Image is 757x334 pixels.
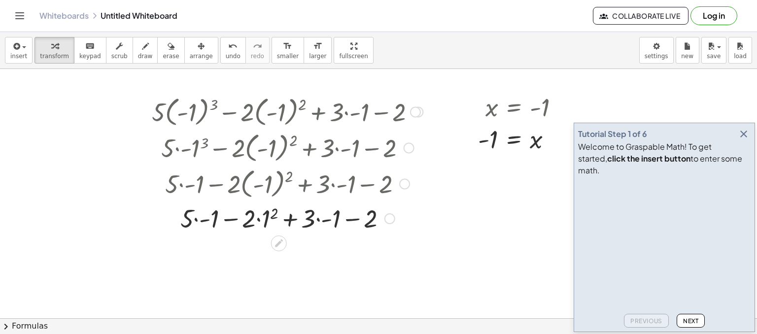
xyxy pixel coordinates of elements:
[677,314,705,328] button: Next
[157,37,184,64] button: erase
[74,37,106,64] button: keyboardkeypad
[309,53,326,60] span: larger
[133,37,158,64] button: draw
[220,37,246,64] button: undoundo
[681,53,693,60] span: new
[283,40,292,52] i: format_size
[163,53,179,60] span: erase
[184,37,218,64] button: arrange
[578,128,647,140] div: Tutorial Step 1 of 6
[190,53,213,60] span: arrange
[251,53,264,60] span: redo
[676,37,699,64] button: new
[79,53,101,60] span: keypad
[339,53,368,60] span: fullscreen
[645,53,668,60] span: settings
[138,53,153,60] span: draw
[34,37,74,64] button: transform
[85,40,95,52] i: keyboard
[683,317,698,325] span: Next
[272,37,304,64] button: format_sizesmaller
[111,53,128,60] span: scrub
[334,37,373,64] button: fullscreen
[271,235,287,251] div: Edit math
[701,37,726,64] button: save
[707,53,721,60] span: save
[10,53,27,60] span: insert
[5,37,33,64] button: insert
[690,6,737,25] button: Log in
[39,11,89,21] a: Whiteboards
[106,37,133,64] button: scrub
[728,37,752,64] button: load
[593,7,688,25] button: Collaborate Live
[639,37,674,64] button: settings
[607,153,690,164] b: click the insert button
[12,8,28,24] button: Toggle navigation
[734,53,747,60] span: load
[313,40,322,52] i: format_size
[228,40,238,52] i: undo
[245,37,270,64] button: redoredo
[253,40,262,52] i: redo
[277,53,299,60] span: smaller
[40,53,69,60] span: transform
[601,11,680,20] span: Collaborate Live
[578,141,751,176] div: Welcome to Graspable Math! To get started, to enter some math.
[226,53,241,60] span: undo
[304,37,332,64] button: format_sizelarger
